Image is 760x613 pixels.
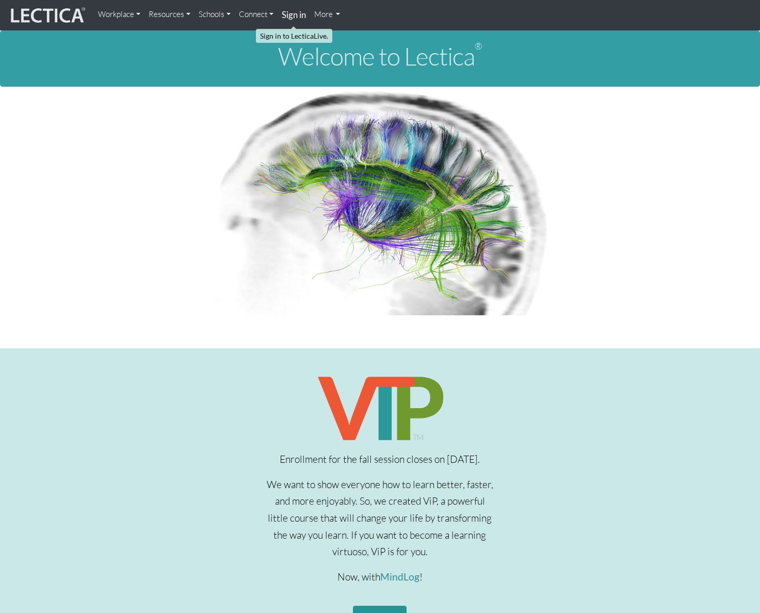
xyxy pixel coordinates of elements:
p: We want to show everyone how to learn better, faster, and more enjoyably. So, we created ViP, a p... [267,476,493,560]
h1: Welcome to Lectica [8,43,752,70]
strong: Sign in [282,9,306,20]
a: Schools [195,4,235,25]
a: Sign in [278,4,310,26]
a: MindLog [380,571,419,583]
sup: ® [475,40,482,52]
img: lecticalive [8,6,86,25]
a: Resources [144,4,195,25]
a: Workplace [94,4,144,25]
div: Sign in to LecticaLive. [256,29,332,43]
img: Human Connectome Project Image [208,87,552,316]
a: More [310,4,345,25]
p: Enrollment for the fall session closes on [DATE]. [267,451,493,468]
p: Now, with ! [267,569,493,586]
a: Connect [235,4,278,25]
